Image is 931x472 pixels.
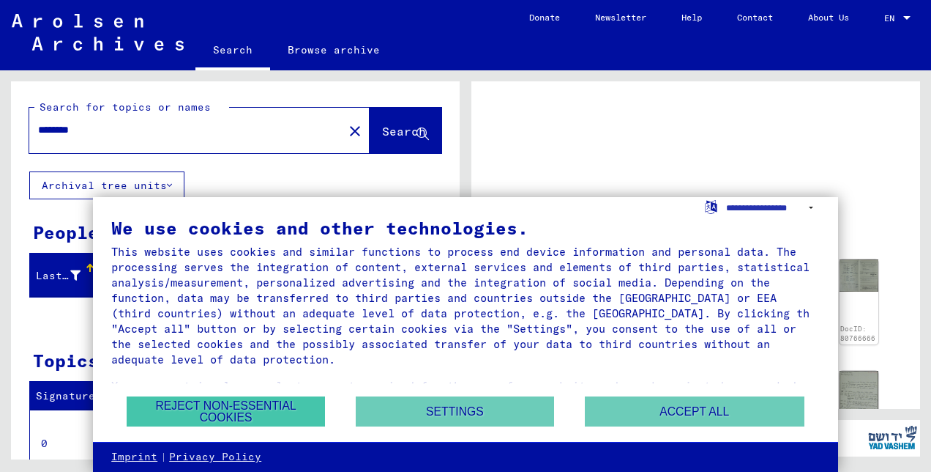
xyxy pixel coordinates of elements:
[270,32,397,67] a: Browse archive
[169,450,261,465] a: Privacy Policy
[346,122,364,140] mat-icon: close
[36,385,134,408] div: Signature
[340,116,370,145] button: Clear
[111,244,820,367] div: This website uses cookies and similar functions to process end device information and personal da...
[840,325,875,343] a: DocID: 80766666
[127,397,325,427] button: Reject non-essential cookies
[370,108,441,153] button: Search
[865,419,920,456] img: yv_logo.png
[840,259,878,292] img: 004.jpg
[356,397,554,427] button: Settings
[36,268,81,284] div: Last Name
[111,219,820,237] div: We use cookies and other technologies.
[29,172,184,199] button: Archival tree units
[195,32,270,70] a: Search
[12,14,184,51] img: Arolsen_neg.svg
[40,100,211,114] mat-label: Search for topics or names
[884,13,900,23] span: EN
[382,124,426,139] span: Search
[585,397,804,427] button: Accept all
[111,450,157,465] a: Imprint
[33,219,99,246] div: People
[840,371,878,425] img: 001.jpg
[36,264,99,287] div: Last Name
[36,388,119,404] div: Signature
[30,255,96,296] mat-header-cell: Last Name
[33,347,99,374] div: Topics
